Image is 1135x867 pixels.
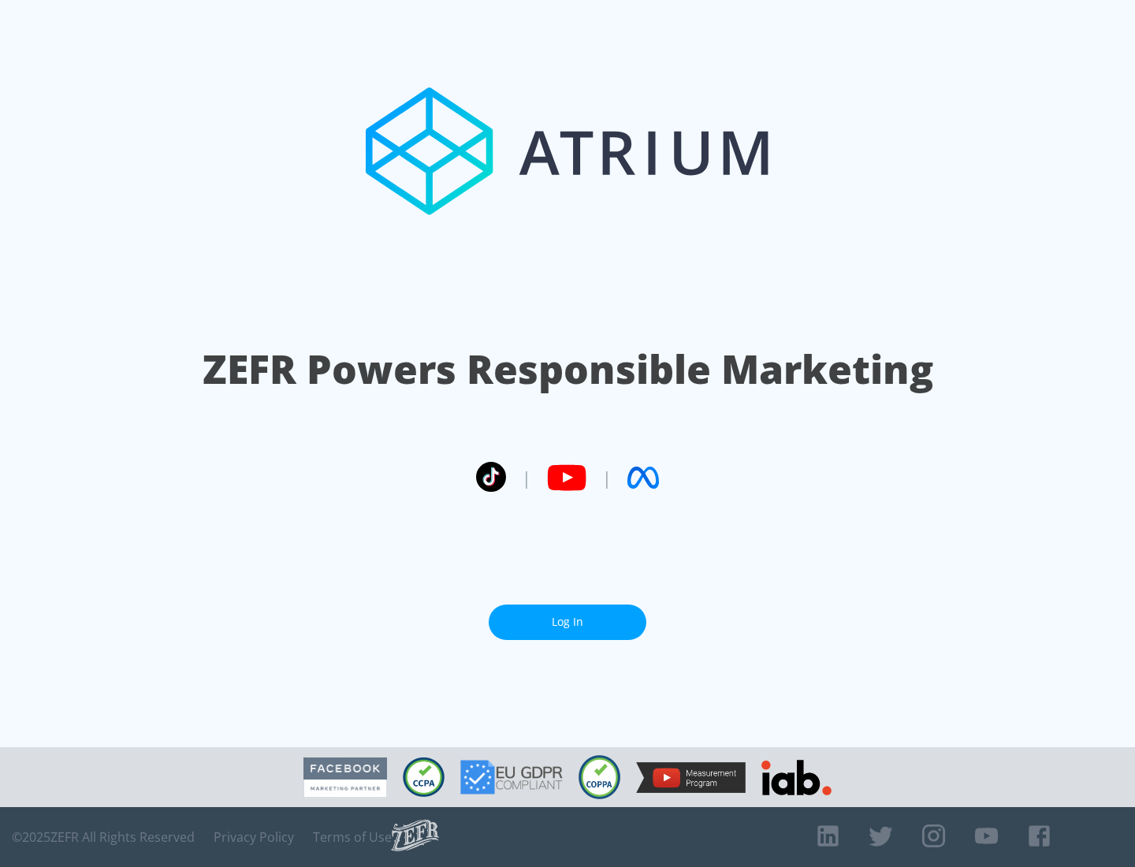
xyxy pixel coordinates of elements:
span: | [602,466,612,489]
h1: ZEFR Powers Responsible Marketing [203,342,933,396]
img: YouTube Measurement Program [636,762,746,793]
span: © 2025 ZEFR All Rights Reserved [12,829,195,845]
img: COPPA Compliant [579,755,620,799]
img: IAB [761,760,832,795]
img: Facebook Marketing Partner [303,757,387,798]
a: Privacy Policy [214,829,294,845]
span: | [522,466,531,489]
a: Terms of Use [313,829,392,845]
img: GDPR Compliant [460,760,563,794]
img: CCPA Compliant [403,757,445,797]
a: Log In [489,605,646,640]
